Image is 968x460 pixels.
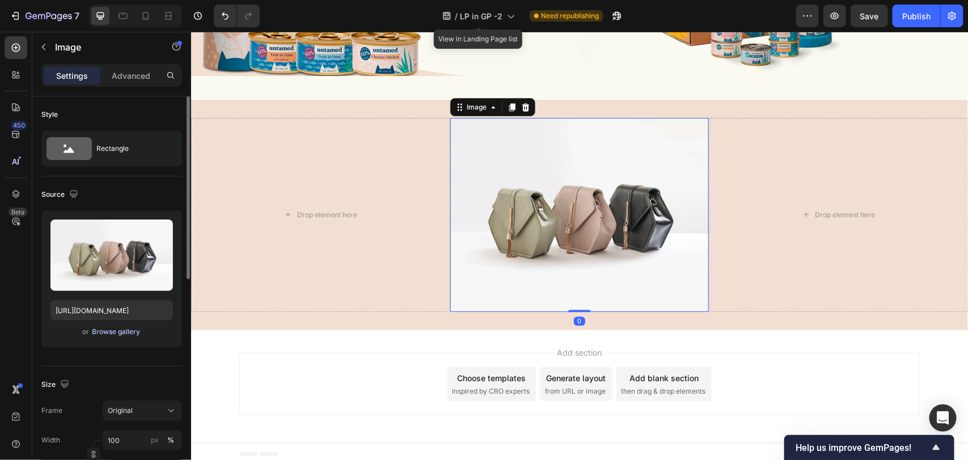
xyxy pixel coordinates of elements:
p: Image [55,40,151,54]
div: 450 [11,121,27,130]
span: Save [860,11,879,21]
img: image_demo.jpg [259,86,518,281]
input: https://example.com/image.jpg [50,300,173,320]
span: Original [108,406,133,416]
label: Width [41,435,60,445]
div: Publish [902,10,931,22]
span: Add section [362,315,416,327]
span: inspired by CRO experts [261,355,339,365]
span: / [455,10,458,22]
div: % [167,435,174,445]
span: Help us improve GemPages! [796,442,929,453]
button: Publish [893,5,940,27]
button: Show survey - Help us improve GemPages! [796,441,943,454]
div: Undo/Redo [214,5,260,27]
button: Original [103,400,182,421]
button: px [164,433,177,447]
input: px% [103,430,182,450]
span: LP in GP -2 [460,10,502,22]
button: Save [851,5,888,27]
span: from URL or image [354,355,415,365]
div: Size [41,377,71,393]
button: Browse gallery [92,326,141,337]
div: Add blank section [438,340,508,352]
div: Source [41,187,81,202]
p: Advanced [112,70,150,82]
p: 7 [74,9,79,23]
div: Beta [9,208,27,217]
span: then drag & drop elements [430,355,514,365]
iframe: Design area [191,32,968,460]
div: Generate layout [356,340,415,352]
div: Image [273,70,298,81]
span: Need republishing [541,11,599,21]
img: preview-image [50,220,173,291]
span: or [83,325,90,339]
div: px [151,435,159,445]
button: 7 [5,5,84,27]
div: Rectangle [96,136,166,162]
div: Open Intercom Messenger [929,404,957,432]
button: % [148,433,162,447]
div: Style [41,109,58,120]
div: Choose templates [267,340,335,352]
label: Frame [41,406,62,416]
p: Settings [56,70,88,82]
div: 0 [383,285,394,294]
div: Drop element here [624,179,684,188]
